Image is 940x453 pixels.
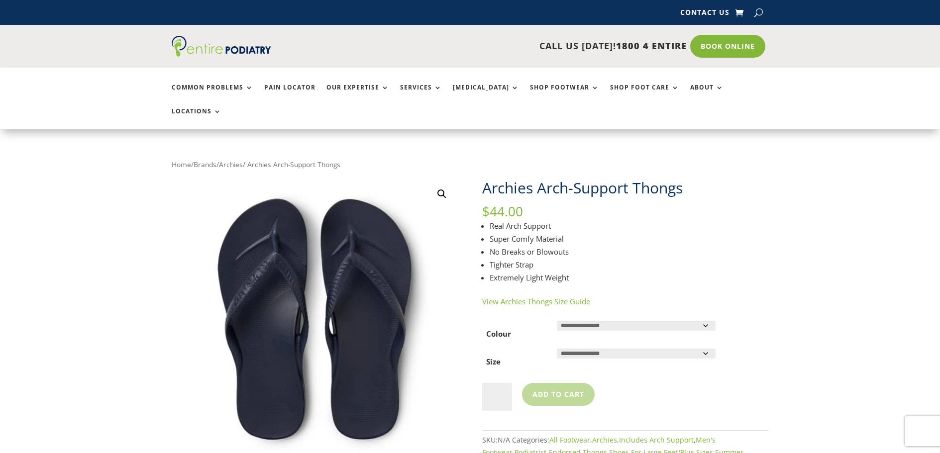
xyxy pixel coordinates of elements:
[264,84,315,105] a: Pain Locator
[219,160,243,169] a: Archies
[482,383,512,411] input: Product quantity
[172,49,271,59] a: Entire Podiatry
[680,9,730,20] a: Contact Us
[453,84,519,105] a: [MEDICAL_DATA]
[530,84,599,105] a: Shop Footwear
[690,84,724,105] a: About
[490,271,769,284] li: Extremely Light Weight
[172,84,253,105] a: Common Problems
[486,357,501,366] label: Size
[400,84,442,105] a: Services
[172,160,191,169] a: Home
[194,160,216,169] a: Brands
[490,219,769,232] li: Real Arch Support
[482,202,490,220] span: $
[482,435,510,445] span: SKU:
[616,40,687,52] span: 1800 4 ENTIRE
[482,296,590,306] a: View Archies Thongs Size Guide
[172,36,271,57] img: logo (1)
[490,232,769,245] li: Super Comfy Material
[490,258,769,271] li: Tighter Strap
[482,202,523,220] bdi: 44.00
[433,185,451,203] a: View full-screen image gallery
[482,178,769,205] h1: Archies Arch-Support Thongs
[310,40,687,53] p: CALL US [DATE]!
[498,435,510,445] span: N/A
[172,108,221,129] a: Locations
[690,35,765,58] a: Book Online
[172,158,769,171] nav: Breadcrumb
[326,84,389,105] a: Our Expertise
[592,435,617,445] a: Archies
[522,383,595,406] button: Add to cart
[490,245,769,258] li: No Breaks or Blowouts
[549,435,590,445] a: All Footwear
[486,329,511,339] label: Colour
[619,435,694,445] a: Includes Arch Support
[610,84,679,105] a: Shop Foot Care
